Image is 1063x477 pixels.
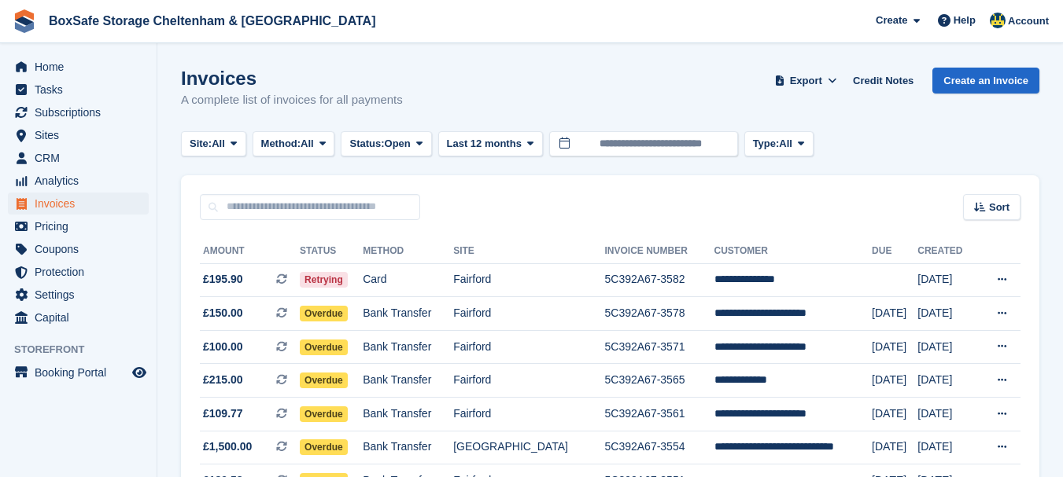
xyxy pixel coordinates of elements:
span: £195.90 [203,271,243,288]
span: Type: [753,136,780,152]
span: All [301,136,314,152]
a: menu [8,124,149,146]
span: Subscriptions [35,101,129,123]
span: £109.77 [203,405,243,422]
a: menu [8,261,149,283]
span: Help [954,13,976,28]
a: menu [8,284,149,306]
a: menu [8,306,149,328]
span: CRM [35,147,129,169]
td: Fairford [453,364,604,398]
span: Account [1008,13,1049,29]
a: menu [8,147,149,169]
td: [DATE] [872,431,917,464]
span: Overdue [300,372,348,388]
td: Bank Transfer [363,431,453,464]
span: Invoices [35,193,129,215]
td: Fairford [453,398,604,431]
span: Home [35,56,129,78]
th: Amount [200,239,300,264]
th: Status [300,239,363,264]
td: [DATE] [917,431,976,464]
span: Analytics [35,170,129,192]
td: Bank Transfer [363,398,453,431]
a: Preview store [130,363,149,382]
span: Last 12 months [447,136,522,152]
span: Capital [35,306,129,328]
span: Sort [989,200,1009,215]
td: Card [363,263,453,297]
span: Status: [349,136,384,152]
button: Export [771,68,840,94]
td: [DATE] [917,364,976,398]
td: [DATE] [872,297,917,331]
td: [DATE] [872,330,917,364]
span: Export [790,73,822,89]
a: Create an Invoice [932,68,1039,94]
td: Bank Transfer [363,297,453,331]
span: Retrying [300,272,348,288]
button: Status: Open [341,131,431,157]
span: Coupons [35,238,129,260]
span: Settings [35,284,129,306]
span: Site: [190,136,212,152]
th: Invoice Number [605,239,714,264]
td: 5C392A67-3578 [605,297,714,331]
span: £100.00 [203,339,243,355]
span: Overdue [300,406,348,422]
td: [DATE] [917,330,976,364]
a: menu [8,361,149,383]
a: menu [8,101,149,123]
th: Customer [714,239,873,264]
a: menu [8,79,149,101]
span: All [779,136,792,152]
th: Site [453,239,604,264]
span: Pricing [35,215,129,237]
td: 5C392A67-3571 [605,330,714,364]
span: Overdue [300,439,348,455]
button: Site: All [181,131,246,157]
span: Open [385,136,411,152]
th: Method [363,239,453,264]
p: A complete list of invoices for all payments [181,91,403,109]
span: Protection [35,261,129,283]
td: Fairford [453,330,604,364]
h1: Invoices [181,68,403,89]
span: £1,500.00 [203,438,252,455]
button: Type: All [744,131,814,157]
td: Bank Transfer [363,364,453,398]
td: Fairford [453,263,604,297]
td: 5C392A67-3565 [605,364,714,398]
span: Sites [35,124,129,146]
td: Fairford [453,297,604,331]
span: Booking Portal [35,361,129,383]
th: Due [872,239,917,264]
span: Tasks [35,79,129,101]
img: Kim Virabi [990,13,1006,28]
a: menu [8,56,149,78]
span: Method: [261,136,301,152]
td: [DATE] [872,398,917,431]
a: BoxSafe Storage Cheltenham & [GEOGRAPHIC_DATA] [42,8,382,34]
a: menu [8,193,149,215]
td: [DATE] [917,263,976,297]
td: 5C392A67-3554 [605,431,714,464]
span: Storefront [14,342,157,358]
td: Bank Transfer [363,330,453,364]
a: menu [8,238,149,260]
span: All [212,136,225,152]
span: Create [876,13,907,28]
span: Overdue [300,339,348,355]
td: [DATE] [917,297,976,331]
span: £150.00 [203,305,243,321]
td: [DATE] [917,398,976,431]
th: Created [917,239,976,264]
td: [GEOGRAPHIC_DATA] [453,431,604,464]
button: Last 12 months [438,131,543,157]
span: £215.00 [203,372,243,388]
td: [DATE] [872,364,917,398]
td: 5C392A67-3582 [605,263,714,297]
span: Overdue [300,306,348,321]
a: Credit Notes [847,68,920,94]
td: 5C392A67-3561 [605,398,714,431]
